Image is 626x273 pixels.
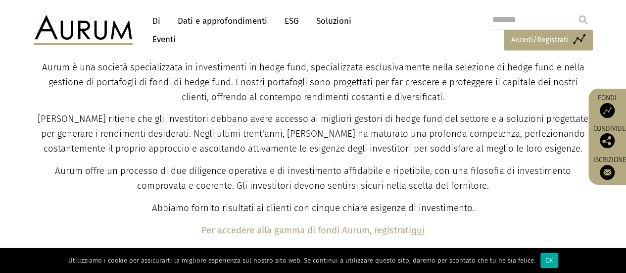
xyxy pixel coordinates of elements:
[147,30,176,49] a: Eventi
[511,35,568,44] font: Accedi/Registrati
[545,257,553,264] font: OK
[34,15,133,45] img: Aurum
[68,257,535,264] font: Utilizziamo i cookie per assicurarti la migliore esperienza sul nostro sito web. Se continui a ut...
[600,133,615,148] img: Condividi questo post
[593,156,626,180] a: Iscrizione
[173,12,272,30] a: Dati e approfondimenti
[285,16,299,26] font: ESG
[573,10,593,30] input: Submit
[316,16,351,26] font: Soluzioni
[38,113,588,154] font: [PERSON_NAME] ritiene che gli investitori debbano avere accesso ai migliori gestori di hedge fund...
[55,165,571,191] font: Aurum offre un processo di due diligence operativa e di investimento affidabile e ripetibile, con...
[593,94,621,118] a: Fondi
[201,225,411,236] font: Per accedere alla gamma di fondi Aurum, registrati
[152,203,475,214] font: Abbiamo fornito risultati ai clienti con cinque chiare esigenze di investimento.
[600,103,615,118] img: Accesso ai fondi
[311,12,356,30] a: Soluzioni
[152,34,176,45] font: Eventi
[411,225,425,236] a: qui
[504,30,593,51] a: Accedi/Registrati
[152,16,160,26] font: Di
[280,12,304,30] a: ESG
[600,165,615,180] img: Iscriviti alla nostra newsletter
[593,156,626,164] font: Iscrizione
[178,16,267,26] font: Dati e approfondimenti
[598,94,617,102] font: Fondi
[147,12,165,30] a: Di
[42,62,584,103] font: Aurum è una società specializzata in investimenti in hedge fund, specializzata esclusivamente nel...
